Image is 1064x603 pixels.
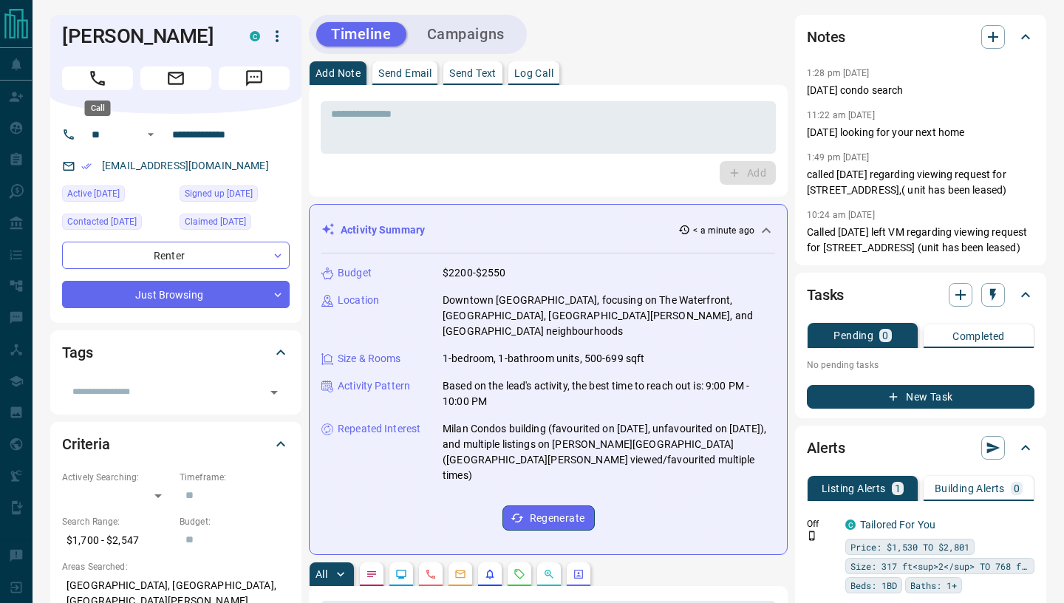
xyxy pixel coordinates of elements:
[412,22,519,47] button: Campaigns
[185,186,253,201] span: Signed up [DATE]
[484,568,496,580] svg: Listing Alerts
[1014,483,1020,494] p: 0
[62,560,290,573] p: Areas Searched:
[443,265,505,281] p: $2200-$2550
[321,217,775,244] div: Activity Summary< a minute ago
[952,331,1005,341] p: Completed
[807,125,1034,140] p: [DATE] looking for your next home
[180,471,290,484] p: Timeframe:
[935,483,1005,494] p: Building Alerts
[180,214,290,234] div: Tue Sep 16 2025
[62,341,92,364] h2: Tags
[62,432,110,456] h2: Criteria
[62,515,172,528] p: Search Range:
[807,354,1034,376] p: No pending tasks
[62,214,172,234] div: Mon Oct 06 2025
[180,515,290,528] p: Budget:
[250,31,260,41] div: condos.ca
[425,568,437,580] svg: Calls
[338,351,401,367] p: Size & Rooms
[860,519,935,531] a: Tailored For You
[693,224,754,237] p: < a minute ago
[882,330,888,341] p: 0
[807,210,875,220] p: 10:24 am [DATE]
[62,24,228,48] h1: [PERSON_NAME]
[449,68,497,78] p: Send Text
[443,293,775,339] p: Downtown [GEOGRAPHIC_DATA], focusing on The Waterfront, [GEOGRAPHIC_DATA], [GEOGRAPHIC_DATA][PERS...
[62,185,172,206] div: Sun Oct 12 2025
[845,519,856,530] div: condos.ca
[822,483,886,494] p: Listing Alerts
[807,430,1034,466] div: Alerts
[140,67,211,90] span: Email
[341,222,425,238] p: Activity Summary
[807,283,844,307] h2: Tasks
[62,242,290,269] div: Renter
[807,531,817,541] svg: Push Notification Only
[807,517,836,531] p: Off
[807,68,870,78] p: 1:28 pm [DATE]
[807,385,1034,409] button: New Task
[502,505,595,531] button: Regenerate
[443,421,775,483] p: Milan Condos building (favourited on [DATE], unfavourited on [DATE]), and multiple listings on [P...
[543,568,555,580] svg: Opportunities
[219,67,290,90] span: Message
[102,160,269,171] a: [EMAIL_ADDRESS][DOMAIN_NAME]
[62,471,172,484] p: Actively Searching:
[316,569,327,579] p: All
[807,225,1034,256] p: Called [DATE] left VM regarding viewing request for [STREET_ADDRESS] (unit has been leased)
[316,22,406,47] button: Timeline
[514,568,525,580] svg: Requests
[338,293,379,308] p: Location
[514,68,553,78] p: Log Call
[807,167,1034,198] p: called [DATE] regarding viewing request for [STREET_ADDRESS],( unit has been leased)
[142,126,160,143] button: Open
[807,277,1034,313] div: Tasks
[338,265,372,281] p: Budget
[807,152,870,163] p: 1:49 pm [DATE]
[180,185,290,206] div: Fri Aug 02 2019
[81,161,92,171] svg: Email Verified
[910,578,957,593] span: Baths: 1+
[850,559,1029,573] span: Size: 317 ft<sup>2</sup> TO 768 ft<sup>2</sup>
[62,528,172,553] p: $1,700 - $2,547
[62,335,290,370] div: Tags
[395,568,407,580] svg: Lead Browsing Activity
[366,568,378,580] svg: Notes
[443,378,775,409] p: Based on the lead's activity, the best time to reach out is: 9:00 PM - 10:00 PM
[67,186,120,201] span: Active [DATE]
[807,19,1034,55] div: Notes
[850,578,897,593] span: Beds: 1BD
[338,421,420,437] p: Repeated Interest
[338,378,410,394] p: Activity Pattern
[807,436,845,460] h2: Alerts
[378,68,432,78] p: Send Email
[62,426,290,462] div: Criteria
[895,483,901,494] p: 1
[454,568,466,580] svg: Emails
[185,214,246,229] span: Claimed [DATE]
[443,351,644,367] p: 1-bedroom, 1-bathroom units, 500-699 sqft
[316,68,361,78] p: Add Note
[807,25,845,49] h2: Notes
[62,281,290,308] div: Just Browsing
[62,67,133,90] span: Call
[807,110,875,120] p: 11:22 am [DATE]
[264,382,284,403] button: Open
[833,330,873,341] p: Pending
[67,214,137,229] span: Contacted [DATE]
[85,100,111,116] div: Call
[573,568,584,580] svg: Agent Actions
[807,83,1034,98] p: [DATE] condo search
[850,539,969,554] span: Price: $1,530 TO $2,801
